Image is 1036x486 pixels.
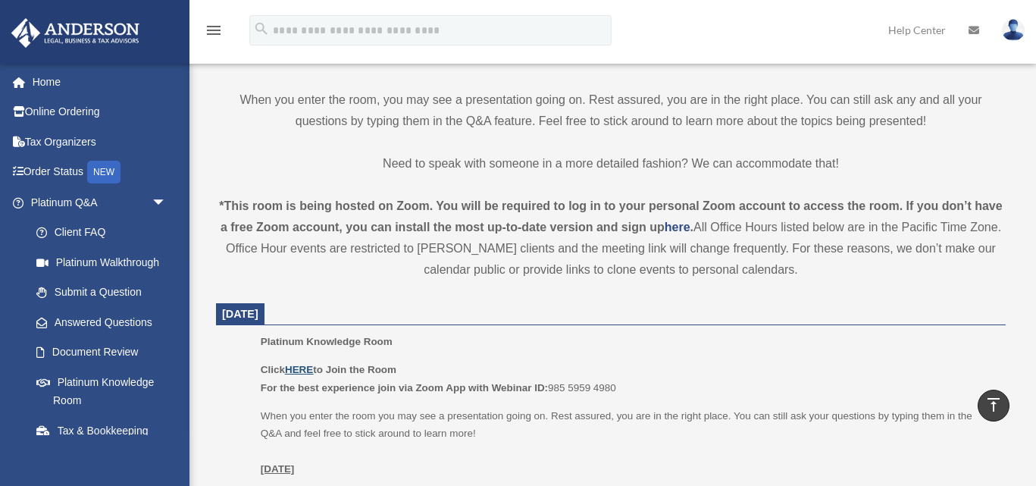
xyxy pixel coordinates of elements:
[253,20,270,37] i: search
[285,364,313,375] a: HERE
[261,382,548,394] b: For the best experience join via Zoom App with Webinar ID:
[205,27,223,39] a: menu
[21,247,189,277] a: Platinum Walkthrough
[216,153,1006,174] p: Need to speak with someone in a more detailed fashion? We can accommodate that!
[1002,19,1025,41] img: User Pic
[21,277,189,308] a: Submit a Question
[87,161,121,183] div: NEW
[216,196,1006,281] div: All Office Hours listed below are in the Pacific Time Zone. Office Hour events are restricted to ...
[205,21,223,39] i: menu
[665,221,690,234] a: here
[21,307,189,337] a: Answered Questions
[7,18,144,48] img: Anderson Advisors Platinum Portal
[21,337,189,368] a: Document Review
[216,89,1006,132] p: When you enter the room, you may see a presentation going on. Rest assured, you are in the right ...
[984,396,1003,414] i: vertical_align_top
[261,463,295,475] u: [DATE]
[222,308,258,320] span: [DATE]
[978,390,1009,422] a: vertical_align_top
[11,157,189,188] a: Order StatusNEW
[11,67,189,97] a: Home
[152,187,182,218] span: arrow_drop_down
[261,361,995,397] p: 985 5959 4980
[261,364,396,375] b: Click to Join the Room
[21,367,182,415] a: Platinum Knowledge Room
[11,97,189,127] a: Online Ordering
[11,187,189,218] a: Platinum Q&Aarrow_drop_down
[219,199,1002,234] strong: *This room is being hosted on Zoom. You will be required to log in to your personal Zoom account ...
[21,218,189,248] a: Client FAQ
[690,221,693,234] strong: .
[21,415,189,464] a: Tax & Bookkeeping Packages
[261,336,393,347] span: Platinum Knowledge Room
[261,407,995,478] p: When you enter the room you may see a presentation going on. Rest assured, you are in the right p...
[11,127,189,157] a: Tax Organizers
